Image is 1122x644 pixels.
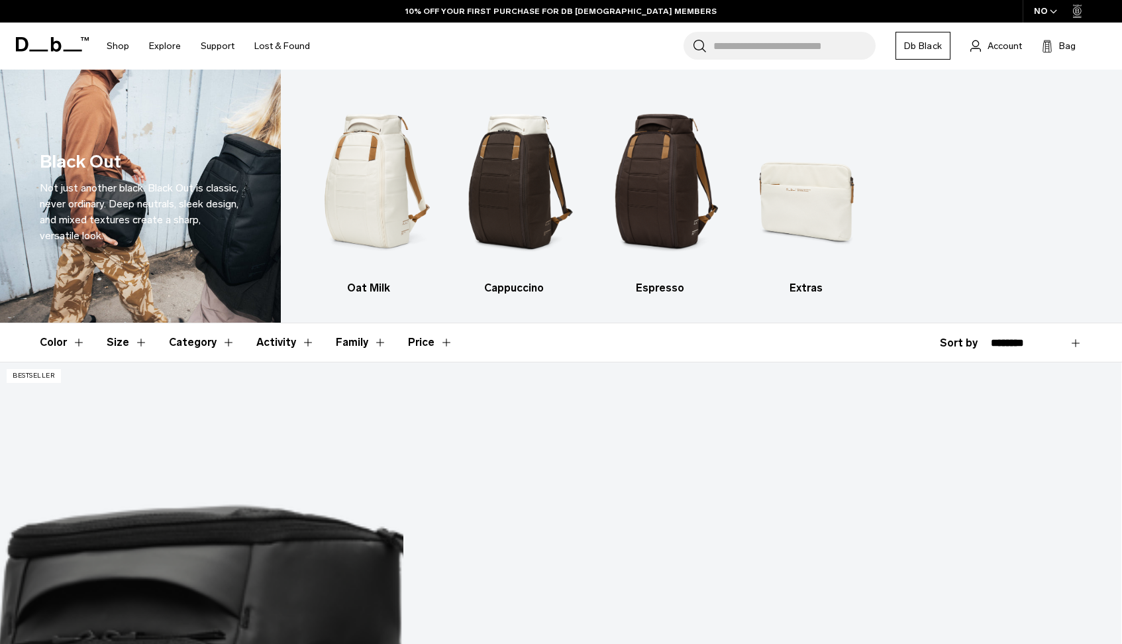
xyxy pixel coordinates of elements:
li: 2 / 4 [453,89,576,296]
nav: Main Navigation [97,23,320,70]
a: Explore [149,23,181,70]
li: 4 / 4 [744,89,867,296]
button: Toggle Filter [256,323,315,362]
h3: Oat Milk [307,280,430,296]
button: Toggle Price [408,323,453,362]
a: 10% OFF YOUR FIRST PURCHASE FOR DB [DEMOGRAPHIC_DATA] MEMBERS [405,5,717,17]
a: Db Black [895,32,950,60]
a: Shop [107,23,129,70]
p: Not just another black. Black Out is classic, never ordinary. Deep neutrals, sleek design, and mi... [40,180,241,244]
img: Db [744,89,867,274]
p: Bestseller [7,369,61,383]
li: 3 / 4 [599,89,721,296]
span: Account [988,39,1022,53]
a: Db Espresso [599,89,721,296]
img: Db [599,89,721,274]
a: Account [970,38,1022,54]
a: Lost & Found [254,23,310,70]
h1: Black Out [40,148,121,176]
h3: Espresso [599,280,721,296]
a: Support [201,23,234,70]
button: Toggle Filter [336,323,387,362]
h3: Cappuccino [453,280,576,296]
button: Toggle Filter [169,323,235,362]
a: Db Oat Milk [307,89,430,296]
button: Bag [1042,38,1076,54]
a: Db Cappuccino [453,89,576,296]
img: Db [453,89,576,274]
span: Bag [1059,39,1076,53]
li: 1 / 4 [307,89,430,296]
img: Db [307,89,430,274]
h3: Extras [744,280,867,296]
button: Toggle Filter [107,323,148,362]
a: Db Extras [744,89,867,296]
button: Toggle Filter [40,323,85,362]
